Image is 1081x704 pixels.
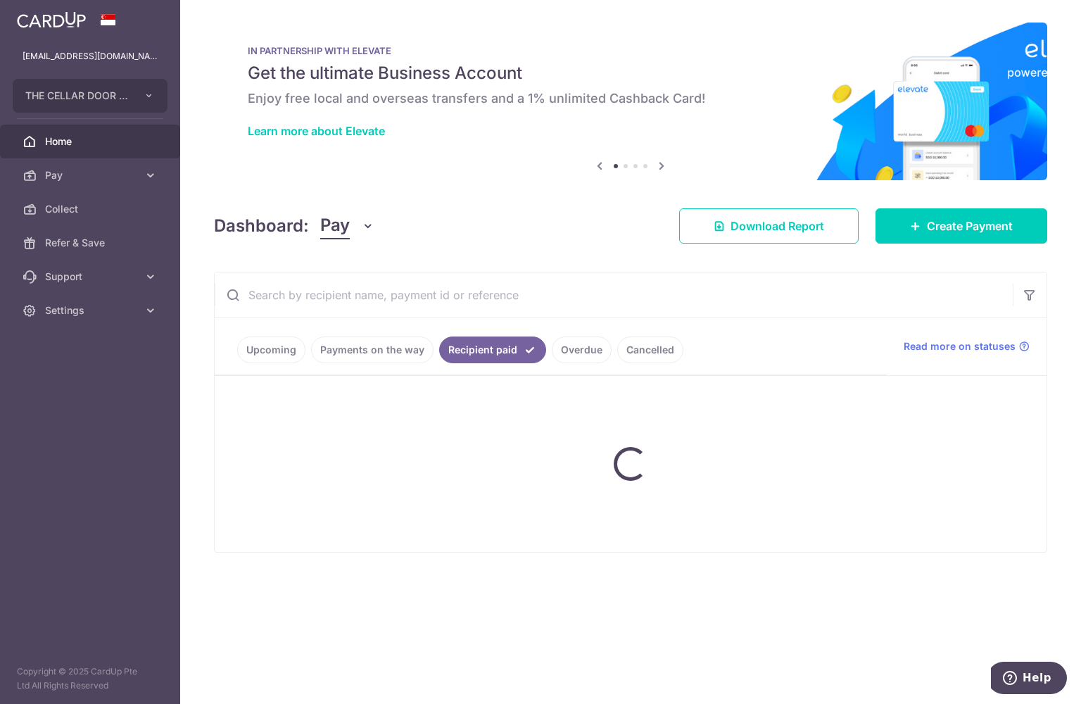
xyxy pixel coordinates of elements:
span: Pay [45,168,138,182]
img: Renovation banner [214,23,1047,180]
span: THE CELLAR DOOR PTE LTD [25,89,129,103]
span: Collect [45,202,138,216]
a: Learn more about Elevate [248,124,385,138]
a: Recipient paid [439,337,546,363]
h4: Dashboard: [214,213,309,239]
iframe: Opens a widget where you can find more information [991,662,1067,697]
button: THE CELLAR DOOR PTE LTD [13,79,167,113]
span: Pay [320,213,350,239]
span: Download Report [731,218,824,234]
span: Read more on statuses [904,339,1016,353]
img: CardUp [17,11,86,28]
span: Create Payment [927,218,1013,234]
h6: Enjoy free local and overseas transfers and a 1% unlimited Cashback Card! [248,90,1013,107]
span: Settings [45,303,138,318]
a: Download Report [679,208,859,244]
a: Read more on statuses [904,339,1030,353]
button: Pay [320,213,374,239]
span: Support [45,270,138,284]
input: Search by recipient name, payment id or reference [215,272,1013,318]
p: IN PARTNERSHIP WITH ELEVATE [248,45,1013,56]
a: Create Payment [875,208,1047,244]
p: [EMAIL_ADDRESS][DOMAIN_NAME] [23,49,158,63]
h5: Get the ultimate Business Account [248,62,1013,84]
span: Home [45,134,138,149]
span: Refer & Save [45,236,138,250]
